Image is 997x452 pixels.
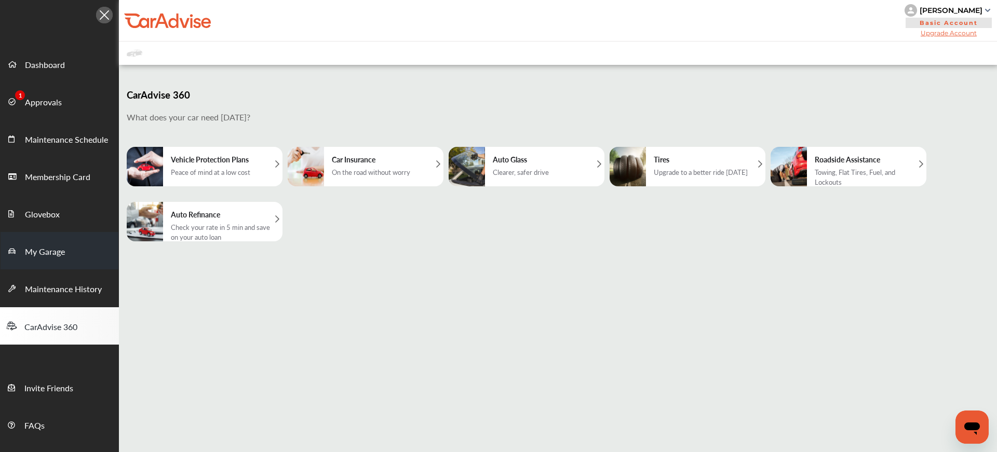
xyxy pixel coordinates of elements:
div: Clearer, safer drive [493,167,549,177]
img: Icon.5fd9dcc7.svg [96,7,113,23]
span: Invite Friends [24,382,73,395]
span: Approvals [25,96,62,109]
h3: CarAdvise 360 [127,88,984,102]
img: tires.661b48a65d8a7f3effe3.png [610,147,646,186]
a: TiresUpgrade to a better ride [DATE] [610,131,765,186]
img: placeholder_car.fcab19be.svg [127,47,142,60]
span: Basic Account [906,18,992,28]
h5: Car Insurance [332,154,410,165]
img: sCxJUJ+qAmfqhQGDUl18vwLg4ZYJ6CxN7XmbOMBAAAAAElFTkSuQmCC [985,9,990,12]
a: Maintenance History [1,269,118,307]
span: FAQs [24,419,45,433]
img: extendwaranty.4eb900a90471681d172d.png [127,147,163,186]
div: Towing, Flat Tires, Fuel, and Lockouts [815,167,921,187]
div: Upgrade to a better ride [DATE] [654,167,748,177]
img: knH8PDtVvWoAbQRylUukY18CTiRevjo20fAtgn5MLBQj4uumYvk2MzTtcAIzfGAtb1XOLVMAvhLuqoNAbL4reqehy0jehNKdM... [905,4,917,17]
a: Roadside AssistanceTowing, Flat Tires, Fuel, and Lockouts [771,131,926,186]
div: [PERSON_NAME] [920,6,982,15]
iframe: Button to launch messaging window [955,410,989,444]
div: Check your rate in 5 min and save on your auto loan [171,222,277,242]
span: Dashboard [25,59,65,72]
a: Dashboard [1,45,118,83]
span: Maintenance Schedule [25,133,108,147]
a: My Garage [1,232,118,269]
a: Glovebox [1,195,118,232]
span: Glovebox [25,208,60,222]
h5: Auto Glass [493,154,549,165]
a: Auto GlassClearer, safer drive [449,131,604,186]
span: Membership Card [25,171,90,184]
img: carinsurance.fb13e9e8b02ec0220ea6.png [288,147,324,186]
a: Approvals [1,83,118,120]
div: On the road without worry [332,167,410,177]
img: autoglass.497e9b8ae54479b963bf.png [449,147,485,186]
h5: Tires [654,154,748,165]
p: What does your car need [DATE]? [127,111,984,123]
a: Maintenance Schedule [1,120,118,157]
img: auto_refinance.3d0be936257821d144f7.png [127,202,163,241]
a: Car InsuranceOn the road without worry [288,131,443,186]
div: Peace of mind at a low cost [171,167,250,177]
span: CarAdvise 360 [24,321,77,334]
a: Vehicle Protection PlansPeace of mind at a low cost [127,131,282,186]
h5: Vehicle Protection Plans [171,154,250,165]
a: Membership Card [1,157,118,195]
span: Maintenance History [25,283,102,296]
h5: Auto Refinance [171,209,277,220]
span: Upgrade Account [905,29,993,37]
img: RoadsideAssistance.4f786d1b325e87e8da9d.png [771,147,807,186]
span: My Garage [25,245,65,259]
h5: Roadside Assistance [815,154,921,165]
